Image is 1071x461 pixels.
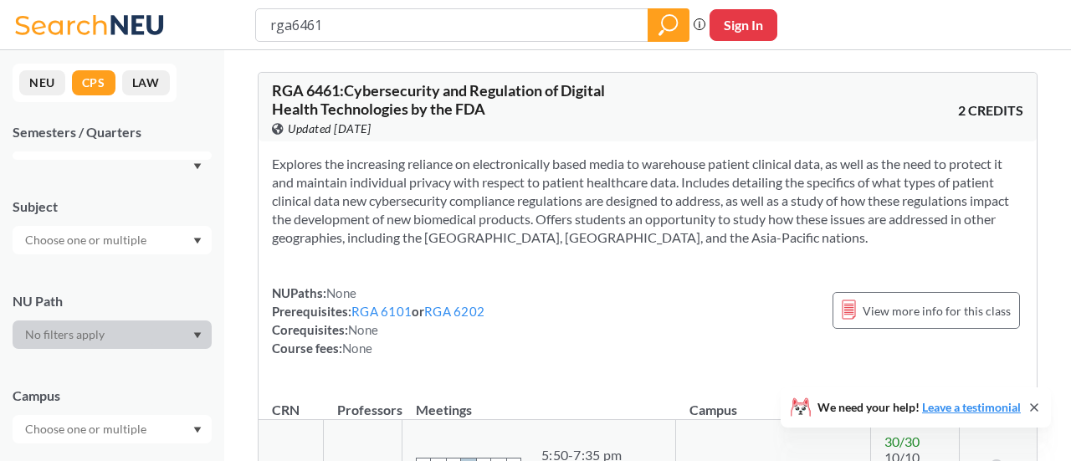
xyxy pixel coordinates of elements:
[13,320,212,349] div: Dropdown arrow
[272,81,605,118] span: RGA 6461 : Cybersecurity and Regulation of Digital Health Technologies by the FDA
[72,70,115,95] button: CPS
[272,155,1023,247] section: Explores the increasing reliance on electronically based media to warehouse patient clinical data...
[351,304,412,319] a: RGA 6101
[402,384,676,420] th: Meetings
[871,384,959,420] th: Seats
[676,384,871,420] th: Campus
[13,387,212,405] div: Campus
[193,163,202,170] svg: Dropdown arrow
[817,402,1021,413] span: We need your help!
[13,197,212,216] div: Subject
[863,300,1011,321] span: View more info for this class
[13,292,212,310] div: NU Path
[122,70,170,95] button: LAW
[648,8,689,42] div: magnifying glass
[193,427,202,433] svg: Dropdown arrow
[13,226,212,254] div: Dropdown arrow
[19,70,65,95] button: NEU
[17,419,157,439] input: Choose one or multiple
[958,101,1023,120] span: 2 CREDITS
[342,341,372,356] span: None
[13,415,212,443] div: Dropdown arrow
[658,13,679,37] svg: magnifying glass
[959,384,1037,420] th: Notifications
[326,285,356,300] span: None
[348,322,378,337] span: None
[922,400,1021,414] a: Leave a testimonial
[324,384,402,420] th: Professors
[710,9,777,41] button: Sign In
[272,284,484,357] div: NUPaths: Prerequisites: or Corequisites: Course fees:
[884,433,920,449] span: 30 / 30
[269,11,636,39] input: Class, professor, course number, "phrase"
[193,238,202,244] svg: Dropdown arrow
[17,230,157,250] input: Choose one or multiple
[424,304,484,319] a: RGA 6202
[13,123,212,141] div: Semesters / Quarters
[193,332,202,339] svg: Dropdown arrow
[288,120,371,138] span: Updated [DATE]
[272,401,300,419] div: CRN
